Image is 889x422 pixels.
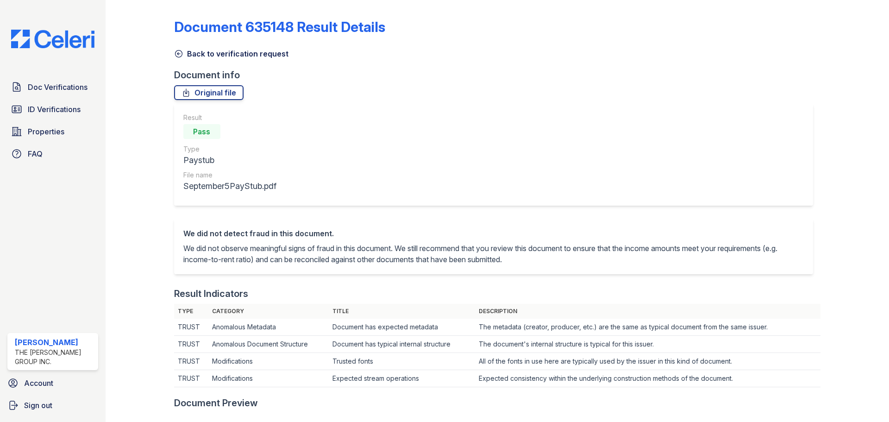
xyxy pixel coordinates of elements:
[4,30,102,48] img: CE_Logo_Blue-a8612792a0a2168367f1c8372b55b34899dd931a85d93a1a3d3e32e68fde9ad4.png
[7,100,98,119] a: ID Verifications
[183,243,804,265] p: We did not observe meaningful signs of fraud in this document. We still recommend that you review...
[183,113,276,122] div: Result
[183,170,276,180] div: File name
[174,336,209,353] td: TRUST
[7,122,98,141] a: Properties
[329,319,475,336] td: Document has expected metadata
[208,336,329,353] td: Anomalous Document Structure
[174,397,258,409] div: Document Preview
[28,148,43,159] span: FAQ
[475,336,820,353] td: The document's internal structure is typical for this issuer.
[183,154,276,167] div: Paystub
[475,304,820,319] th: Description
[4,396,102,415] a: Sign out
[475,353,820,370] td: All of the fonts in use here are typically used by the issuer in this kind of document.
[174,370,209,387] td: TRUST
[174,19,385,35] a: Document 635148 Result Details
[174,69,820,82] div: Document info
[208,304,329,319] th: Category
[28,126,64,137] span: Properties
[4,374,102,392] a: Account
[329,336,475,353] td: Document has typical internal structure
[329,353,475,370] td: Trusted fonts
[208,319,329,336] td: Anomalous Metadata
[15,337,94,348] div: [PERSON_NAME]
[174,353,209,370] td: TRUST
[174,304,209,319] th: Type
[28,104,81,115] span: ID Verifications
[174,85,244,100] a: Original file
[329,370,475,387] td: Expected stream operations
[183,228,804,239] div: We did not detect fraud in this document.
[28,82,88,93] span: Doc Verifications
[174,48,288,59] a: Back to verification request
[208,353,329,370] td: Modifications
[7,145,98,163] a: FAQ
[183,124,220,139] div: Pass
[475,319,820,336] td: The metadata (creator, producer, etc.) are the same as typical document from the same issuer.
[183,180,276,193] div: September5PayStub.pdf
[24,378,53,389] span: Account
[174,319,209,336] td: TRUST
[174,287,248,300] div: Result Indicators
[7,78,98,96] a: Doc Verifications
[329,304,475,319] th: Title
[208,370,329,387] td: Modifications
[475,370,820,387] td: Expected consistency within the underlying construction methods of the document.
[15,348,94,366] div: The [PERSON_NAME] Group Inc.
[183,145,276,154] div: Type
[24,400,52,411] span: Sign out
